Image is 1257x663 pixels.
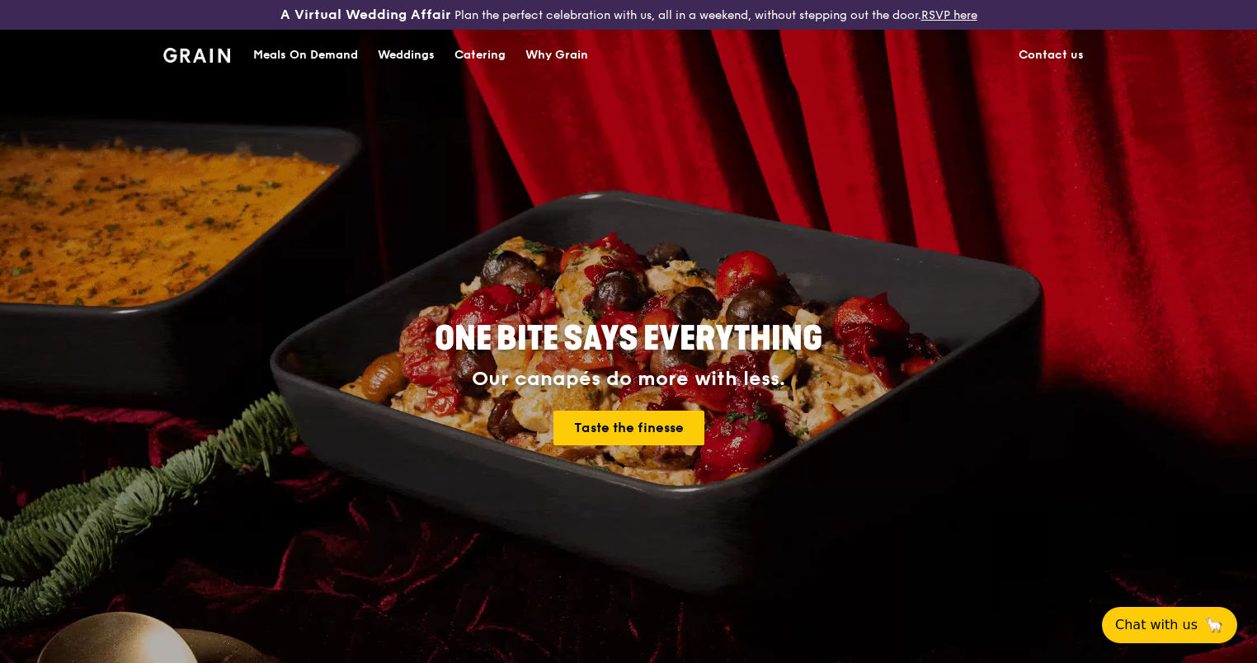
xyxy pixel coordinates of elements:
div: Weddings [378,31,435,80]
div: Our canapés do more with less. [332,368,925,391]
a: RSVP here [921,8,977,22]
div: Plan the perfect celebration with us, all in a weekend, without stepping out the door. [209,7,1047,23]
a: Catering [445,31,516,80]
button: Chat with us🦙 [1102,607,1237,643]
span: 🦙 [1204,615,1224,635]
div: Catering [454,31,506,80]
span: Chat with us [1115,615,1198,635]
a: Weddings [368,31,445,80]
a: Taste the finesse [553,411,704,445]
div: Why Grain [525,31,588,80]
h3: A Virtual Wedding Affair [280,7,451,23]
img: Grain [163,48,230,63]
a: GrainGrain [163,29,230,78]
div: Meals On Demand [253,31,358,80]
span: ONE BITE SAYS EVERYTHING [435,319,822,359]
a: Contact us [1009,31,1094,80]
a: Why Grain [516,31,598,80]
